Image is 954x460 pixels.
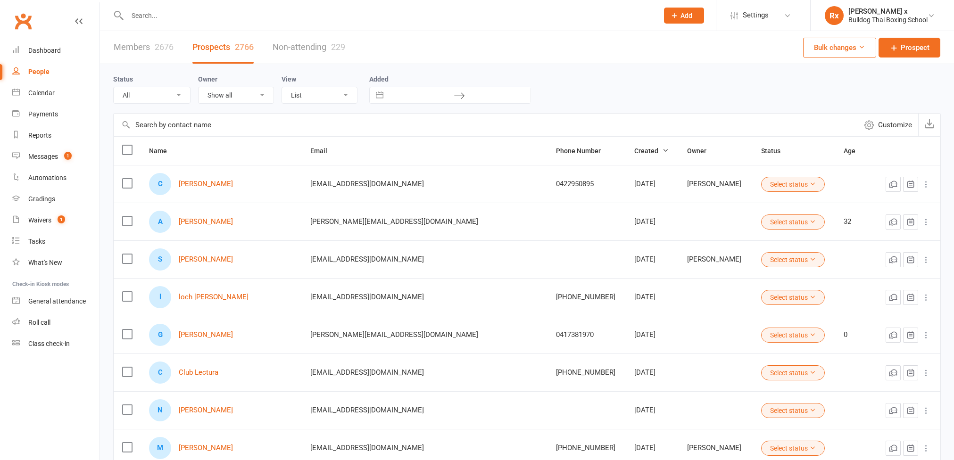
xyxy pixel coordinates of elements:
[310,439,424,457] span: [EMAIL_ADDRESS][DOMAIN_NAME]
[28,110,58,118] div: Payments
[743,5,769,26] span: Settings
[664,8,704,24] button: Add
[28,238,45,245] div: Tasks
[149,248,171,271] div: S
[844,331,867,339] div: 0
[12,40,100,61] a: Dashboard
[179,218,233,226] a: [PERSON_NAME]
[179,331,233,339] a: [PERSON_NAME]
[556,180,617,188] div: 0422950895
[149,399,171,421] div: N
[12,82,100,104] a: Calendar
[124,9,652,22] input: Search...
[282,75,296,83] label: View
[28,47,61,54] div: Dashboard
[803,38,876,57] button: Bulk changes
[761,214,825,230] button: Select status
[198,75,217,83] label: Owner
[28,340,70,347] div: Class check-in
[28,153,58,160] div: Messages
[192,31,254,64] a: Prospects2766
[310,145,338,156] button: Email
[179,369,218,377] a: Club Lectura
[149,286,171,308] div: l
[179,293,249,301] a: loch [PERSON_NAME]
[58,215,65,223] span: 1
[858,114,918,136] button: Customize
[12,61,100,82] a: People
[179,444,233,452] a: [PERSON_NAME]
[12,210,100,231] a: Waivers 1
[114,114,858,136] input: Search by contact name
[28,297,86,305] div: General attendance
[556,444,617,452] div: [PHONE_NUMBER]
[310,175,424,193] span: [EMAIL_ADDRESS][DOMAIN_NAME]
[634,406,670,414] div: [DATE]
[761,441,825,456] button: Select status
[901,42,929,53] span: Prospect
[12,291,100,312] a: General attendance kiosk mode
[761,147,791,155] span: Status
[634,369,670,377] div: [DATE]
[844,145,866,156] button: Age
[761,252,825,267] button: Select status
[844,147,866,155] span: Age
[149,147,177,155] span: Name
[878,119,912,131] span: Customize
[12,312,100,333] a: Roll call
[12,231,100,252] a: Tasks
[12,252,100,273] a: What's New
[331,42,345,52] div: 229
[149,211,171,233] div: A
[634,218,670,226] div: [DATE]
[634,293,670,301] div: [DATE]
[687,145,717,156] button: Owner
[113,75,133,83] label: Status
[369,75,531,83] label: Added
[310,401,424,419] span: [EMAIL_ADDRESS][DOMAIN_NAME]
[556,147,611,155] span: Phone Number
[149,324,171,346] div: G
[879,38,940,57] a: Prospect
[687,147,717,155] span: Owner
[634,444,670,452] div: [DATE]
[680,12,692,19] span: Add
[28,216,51,224] div: Waivers
[634,147,669,155] span: Created
[761,403,825,418] button: Select status
[12,333,100,354] a: Class kiosk mode
[28,195,55,203] div: Gradings
[634,331,670,339] div: [DATE]
[761,365,825,380] button: Select status
[310,213,478,230] span: [PERSON_NAME][EMAIL_ADDRESS][DOMAIN_NAME]
[556,369,617,377] div: [PHONE_NUMBER]
[235,42,254,52] div: 2766
[28,89,55,97] div: Calendar
[11,9,35,33] a: Clubworx
[761,290,825,305] button: Select status
[825,6,844,25] div: Rx
[310,288,424,306] span: [EMAIL_ADDRESS][DOMAIN_NAME]
[28,68,50,75] div: People
[179,255,233,263] a: [PERSON_NAME]
[310,147,338,155] span: Email
[28,259,62,266] div: What's New
[12,146,100,167] a: Messages 1
[687,180,744,188] div: [PERSON_NAME]
[149,361,171,384] div: C
[28,319,50,326] div: Roll call
[273,31,345,64] a: Non-attending229
[687,444,744,452] div: [PERSON_NAME]
[28,174,66,181] div: Automations
[12,104,100,125] a: Payments
[310,363,424,381] span: [EMAIL_ADDRESS][DOMAIN_NAME]
[761,328,825,343] button: Select status
[149,173,171,195] div: C
[28,131,51,139] div: Reports
[556,145,611,156] button: Phone Number
[556,293,617,301] div: [PHONE_NUMBER]
[12,189,100,210] a: Gradings
[556,331,617,339] div: 0417381970
[179,180,233,188] a: [PERSON_NAME]
[64,152,72,160] span: 1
